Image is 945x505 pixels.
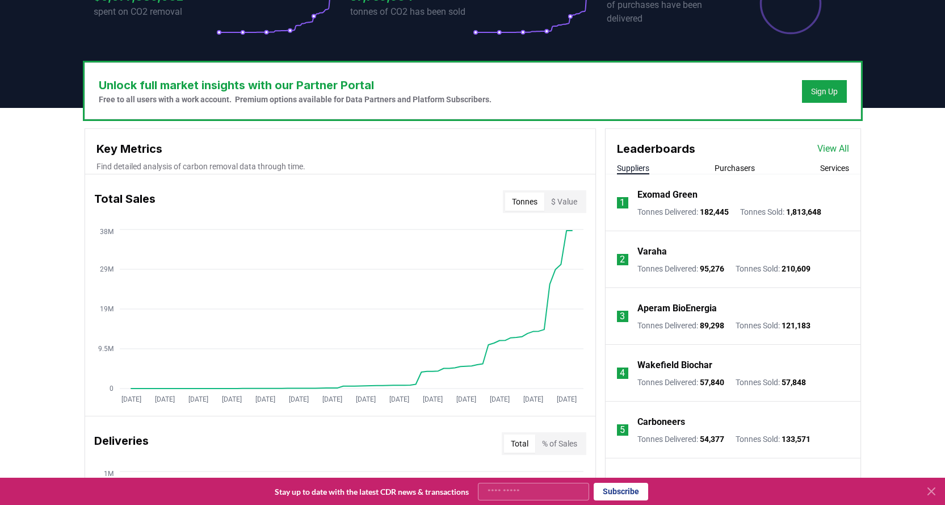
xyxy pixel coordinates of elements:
[104,470,114,478] tspan: 1M
[700,264,724,273] span: 95,276
[188,395,208,403] tspan: [DATE]
[617,140,695,157] h3: Leaderboards
[121,395,141,403] tspan: [DATE]
[523,395,543,403] tspan: [DATE]
[110,385,114,393] tspan: 0
[740,206,821,218] p: Tonnes Sold :
[96,161,584,172] p: Find detailed analysis of carbon removal data through time.
[489,395,509,403] tspan: [DATE]
[100,228,114,236] tspan: 38M
[255,395,275,403] tspan: [DATE]
[422,395,442,403] tspan: [DATE]
[288,395,308,403] tspan: [DATE]
[786,207,821,216] span: 1,813,648
[782,321,810,330] span: 121,183
[620,196,625,210] p: 1
[637,188,698,202] a: Exomad Green
[94,190,156,213] h3: Total Sales
[637,415,685,429] a: Carboneers
[817,142,849,156] a: View All
[715,162,755,174] button: Purchasers
[782,264,810,273] span: 210,609
[700,435,724,444] span: 54,377
[154,395,174,403] tspan: [DATE]
[94,432,149,455] h3: Deliveries
[637,320,724,331] p: Tonnes Delivered :
[736,263,810,274] p: Tonnes Sold :
[811,86,838,97] a: Sign Up
[700,475,766,498] button: Load more
[620,423,625,437] p: 5
[637,245,667,258] a: Varaha
[620,310,625,323] p: 3
[535,435,584,453] button: % of Sales
[620,253,625,266] p: 2
[99,94,492,105] p: Free to all users with a work account. Premium options available for Data Partners and Platform S...
[98,345,114,353] tspan: 9.5M
[637,206,729,218] p: Tonnes Delivered :
[620,366,625,380] p: 4
[221,395,241,403] tspan: [DATE]
[637,377,724,388] p: Tonnes Delivered :
[556,395,576,403] tspan: [DATE]
[637,358,712,372] a: Wakefield Biochar
[456,395,476,403] tspan: [DATE]
[700,207,729,216] span: 182,445
[350,5,473,19] p: tonnes of CO2 has been sold
[700,378,724,387] span: 57,840
[637,433,724,445] p: Tonnes Delivered :
[100,265,114,273] tspan: 29M
[96,140,584,157] h3: Key Metrics
[505,193,544,211] button: Tonnes
[802,80,847,103] button: Sign Up
[736,433,810,445] p: Tonnes Sold :
[736,377,806,388] p: Tonnes Sold :
[94,5,216,19] p: spent on CO2 removal
[389,395,409,403] tspan: [DATE]
[736,320,810,331] p: Tonnes Sold :
[355,395,375,403] tspan: [DATE]
[637,263,724,274] p: Tonnes Delivered :
[637,302,717,315] a: Aperam BioEnergia
[617,162,649,174] button: Suppliers
[782,378,806,387] span: 57,848
[99,77,492,94] h3: Unlock full market insights with our Partner Portal
[504,435,535,453] button: Total
[322,395,342,403] tspan: [DATE]
[544,193,584,211] button: $ Value
[782,435,810,444] span: 133,571
[100,305,114,313] tspan: 19M
[820,162,849,174] button: Services
[700,321,724,330] span: 89,298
